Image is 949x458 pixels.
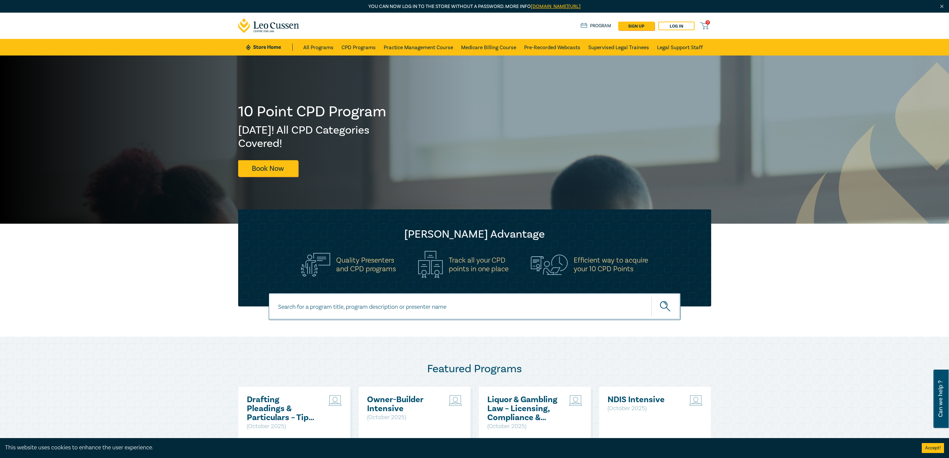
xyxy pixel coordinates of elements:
a: Liquor & Gambling Law – Licensing, Compliance & Regulations [487,395,559,422]
span: 0 [706,20,710,25]
p: ( October 2025 ) [367,413,438,422]
p: ( October 2025 ) [608,404,679,413]
div: This website uses cookies to enhance the user experience. [5,443,912,452]
button: Accept cookies [922,443,944,453]
img: Track all your CPD<br>points in one place [418,251,443,278]
img: Live Stream [329,395,342,406]
h2: [PERSON_NAME] Advantage [251,228,698,241]
h5: Track all your CPD points in one place [449,256,509,273]
span: Can we help ? [937,374,944,424]
a: Book Now [238,160,298,176]
img: Quality Presenters<br>and CPD programs [301,253,330,277]
h1: 10 Point CPD Program [238,103,387,120]
a: Medicare Billing Course [461,39,516,56]
img: Live Stream [569,395,582,406]
a: Store Home [246,44,292,51]
a: Log in [658,22,695,30]
a: Supervised Legal Trainees [588,39,649,56]
img: Live Stream [449,395,462,406]
h5: Efficient way to acquire your 10 CPD Points [574,256,648,273]
p: ( October 2025 ) [487,422,559,431]
p: You can now log in to the store without a password. More info [238,3,711,10]
a: Legal Support Staff [657,39,703,56]
p: ( October 2025 ) [247,422,318,431]
a: Pre-Recorded Webcasts [524,39,580,56]
a: CPD Programs [341,39,376,56]
h2: Featured Programs [238,362,711,376]
img: Close [939,4,945,9]
a: Practice Management Course [384,39,453,56]
a: NDIS Intensive [608,395,679,404]
img: Live Stream [689,395,703,406]
a: [DOMAIN_NAME][URL] [531,3,581,10]
h5: Quality Presenters and CPD programs [336,256,396,273]
h2: [DATE]! All CPD Categories Covered! [238,124,387,150]
a: Drafting Pleadings & Particulars – Tips & Traps [247,395,318,422]
img: Efficient way to acquire<br>your 10 CPD Points [531,255,568,275]
a: Owner-Builder Intensive [367,395,438,413]
a: sign up [618,22,654,30]
input: Search for a program title, program description or presenter name [269,293,681,320]
a: Program [581,22,612,30]
a: All Programs [303,39,333,56]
